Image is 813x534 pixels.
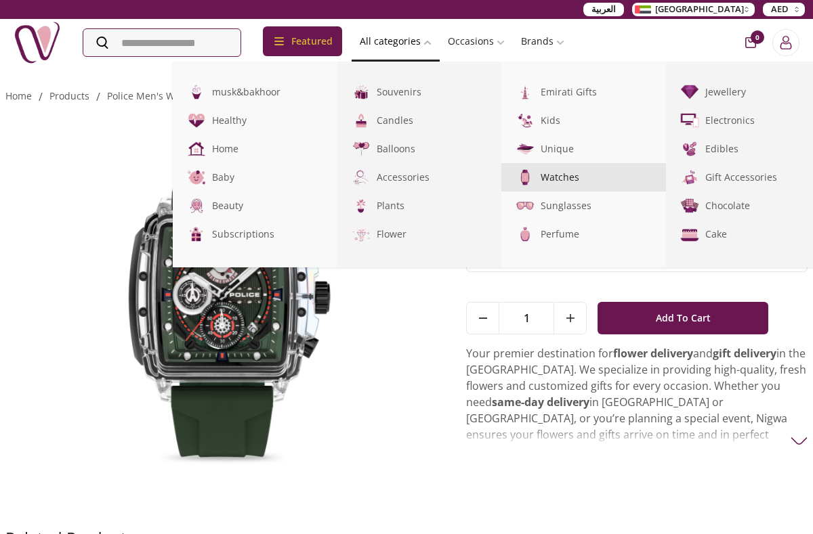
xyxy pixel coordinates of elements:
a: products [49,89,89,102]
a: PerfumePerfume [501,220,666,248]
a: UniqueUnique [501,135,666,163]
img: Candles [351,110,371,131]
a: Home [5,89,32,102]
img: Flower [351,224,371,244]
a: Occasions [440,29,513,53]
a: FlowerFlower [337,220,502,248]
button: cart-button [745,37,756,48]
a: Brands [513,29,572,53]
a: WatchesWatches [501,163,666,192]
a: HealthyHealthy [173,106,337,135]
span: AED [771,3,789,16]
img: POLICE MEN'S WATCH PEWGO0052404 [5,124,439,496]
strong: same-day delivery [492,395,589,409]
img: Beauty [186,196,207,216]
a: CandlesCandles [337,106,502,135]
a: SunglassesSunglasses [501,192,666,220]
a: musk&bakhoormusk&bakhoor [173,78,337,106]
a: KidsKids [501,106,666,135]
img: Edibles [680,139,700,159]
a: BalloonsBalloons [337,135,502,163]
button: [GEOGRAPHIC_DATA] [632,3,755,16]
a: Emirati GiftsEmirati Gifts [501,78,666,106]
img: Healthy [186,110,207,131]
img: Electronics [680,110,700,131]
span: 0 [751,30,764,44]
img: Nigwa-uae-gifts [14,19,61,66]
img: Arabic_dztd3n.png [635,5,651,14]
div: Featured [263,26,342,56]
span: 1 [499,303,554,334]
li: / [39,89,43,105]
img: Home [186,139,207,159]
button: Add To Cart [598,302,768,334]
img: Accessories [351,167,371,187]
p: Your premier destination for and in the [GEOGRAPHIC_DATA]. We specialize in providing high-qualit... [466,345,808,524]
span: العربية [591,3,616,16]
img: Cake [680,224,700,244]
img: Plants [351,196,371,216]
img: Subscriptions [186,224,207,244]
img: Baby [186,167,207,187]
strong: gift delivery [713,346,776,361]
a: PlantsPlants [337,192,502,220]
img: Souvenirs [351,82,371,102]
a: BabyBaby [173,163,337,192]
a: BeautyBeauty [173,192,337,220]
input: Search [83,29,241,56]
span: Add To Cart [656,306,711,330]
strong: flower delivery [613,346,693,361]
button: Login [772,29,799,56]
a: SouvenirsSouvenirs [337,78,502,106]
a: HomeHome [173,135,337,163]
img: Unique [515,139,535,159]
a: SubscriptionsSubscriptions [173,220,337,248]
img: Chocolate [680,196,700,216]
button: AED [763,3,805,16]
li: / [96,89,100,105]
a: All categories [352,29,440,53]
img: Kids [515,110,535,131]
img: Jewellery [680,82,700,102]
img: Gift Accessories [680,167,700,187]
img: Perfume [515,224,535,244]
img: Balloons [351,139,371,159]
span: [GEOGRAPHIC_DATA] [655,3,744,16]
img: Emirati Gifts [515,82,535,102]
img: arrow [791,432,808,449]
a: police men's watch pewgo0052404?gad_source=5&gad_campaignid=22772893816&gclid=eaiaiqobchmi48tdpy2... [107,89,801,102]
img: Watches [514,166,537,189]
img: musk&bakhoor [186,82,207,102]
img: Sunglasses [515,196,535,216]
a: AccessoriesAccessories [337,163,502,192]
